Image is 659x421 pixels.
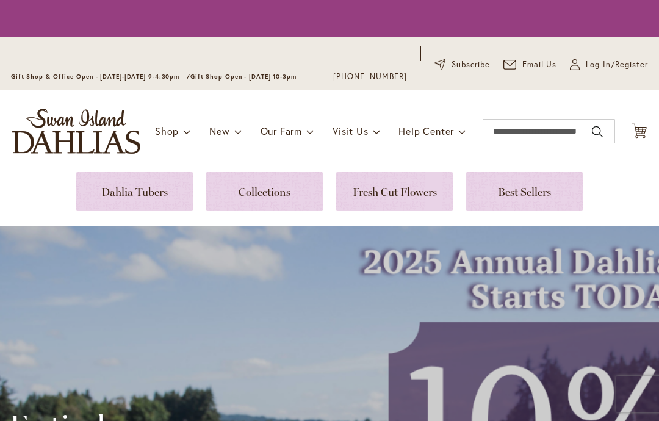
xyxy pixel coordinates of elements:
a: Log In/Register [570,59,648,71]
a: Email Us [503,59,557,71]
span: Help Center [398,124,454,137]
span: Subscribe [452,59,490,71]
span: Log In/Register [586,59,648,71]
button: Search [592,122,603,142]
span: Email Us [522,59,557,71]
a: Subscribe [434,59,490,71]
a: [PHONE_NUMBER] [333,71,407,83]
span: Shop [155,124,179,137]
span: Our Farm [261,124,302,137]
a: store logo [12,109,140,154]
span: Visit Us [333,124,368,137]
span: Gift Shop Open - [DATE] 10-3pm [190,73,297,81]
span: Gift Shop & Office Open - [DATE]-[DATE] 9-4:30pm / [11,73,190,81]
span: New [209,124,229,137]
